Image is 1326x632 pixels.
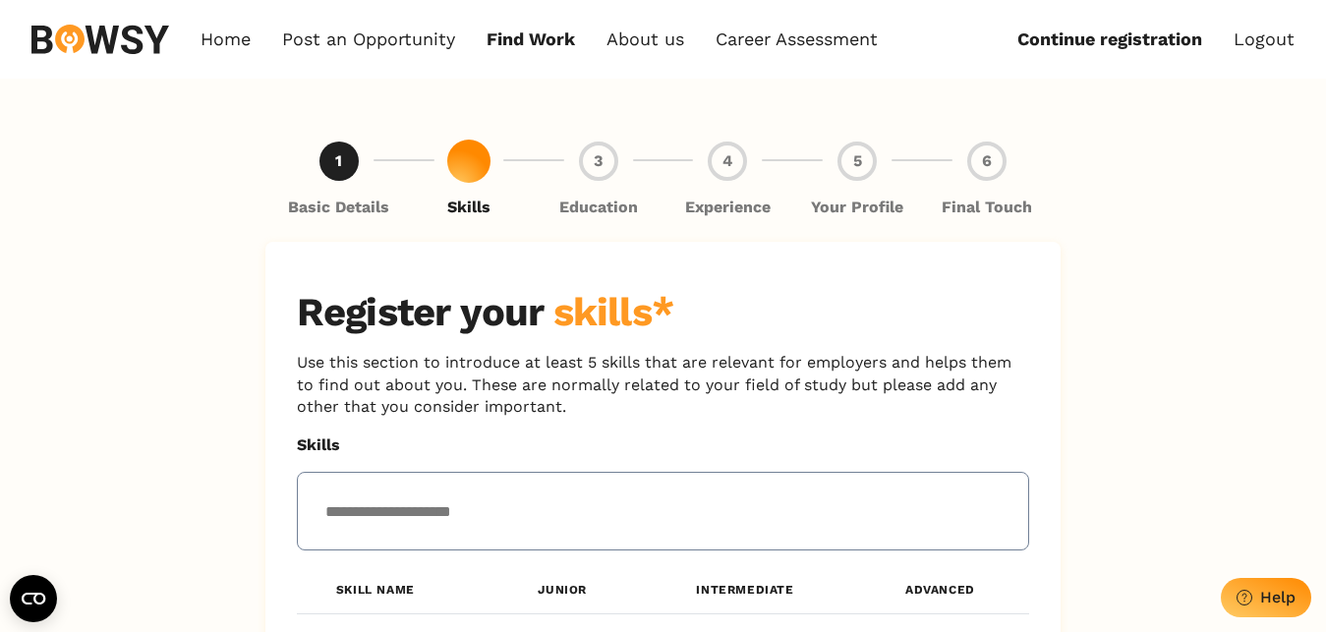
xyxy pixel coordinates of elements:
p: Your Profile [811,197,903,218]
p: Use this section to introduce at least 5 skills that are relevant for employers and helps them to... [297,352,1029,418]
h2: Register your [297,289,1029,336]
span: skills* [553,289,674,335]
div: 6 [967,142,1007,181]
p: Skills [297,434,1029,456]
div: 3 [579,142,618,181]
th: Skill name [297,566,486,614]
th: Advanced [851,566,1029,614]
th: Intermediate [639,566,851,614]
button: Open CMP widget [10,575,57,622]
button: Help [1221,578,1311,617]
th: Junior [486,566,639,614]
p: Experience [685,197,771,218]
a: Career Assessment [716,29,878,50]
div: 1 [319,142,359,181]
img: svg%3e [31,25,169,54]
a: Logout [1234,29,1295,50]
a: Continue registration [1017,29,1202,50]
p: Basic Details [288,197,389,218]
p: Skills [447,197,490,218]
p: Education [559,197,638,218]
a: Home [201,29,251,50]
div: 5 [837,142,877,181]
div: 4 [708,142,747,181]
div: 2 [449,142,489,181]
div: Help [1260,588,1296,606]
p: Final Touch [942,197,1032,218]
